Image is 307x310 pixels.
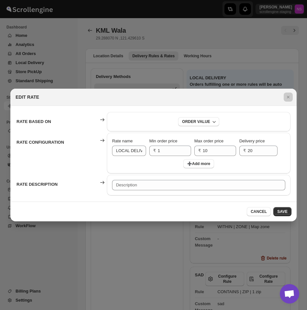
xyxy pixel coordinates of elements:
[16,94,39,100] h2: EDIT RATE
[182,119,210,124] div: ORDER VALUE
[280,284,299,304] div: Open chat
[248,146,268,156] input: 0.00
[187,161,210,166] span: ➕Add more
[198,148,201,153] span: ₹
[243,148,246,153] span: ₹
[183,159,214,168] button: ➕Add more
[251,209,267,214] span: CANCEL
[277,209,288,214] span: SAVE
[158,146,181,156] input: 0.00
[112,146,146,156] input: Rate name
[239,138,265,143] span: Delivery price
[16,112,98,132] th: RATE BASED ON
[194,138,223,143] span: Max order price
[273,207,291,216] button: SAVE
[149,138,177,143] span: Min order price
[16,132,98,174] th: RATE CONFIGURATION
[203,146,226,156] input: No limit
[178,117,219,126] button: ORDER VALUE
[16,174,98,196] th: RATE DESCRIPTION
[153,148,156,153] span: ₹
[112,138,133,143] span: Rate name
[247,207,271,216] button: CANCEL
[284,93,293,102] button: Close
